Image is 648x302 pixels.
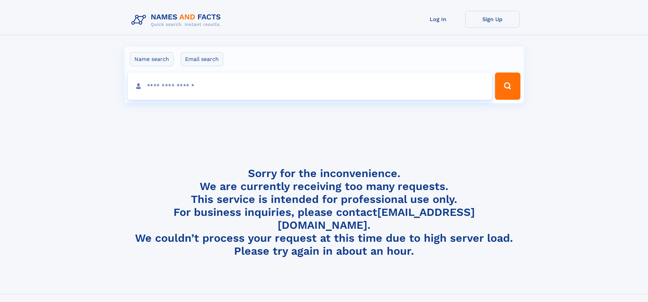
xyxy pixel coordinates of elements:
[130,52,173,66] label: Name search
[495,73,520,100] button: Search Button
[181,52,223,66] label: Email search
[278,206,475,232] a: [EMAIL_ADDRESS][DOMAIN_NAME]
[465,11,520,28] a: Sign Up
[411,11,465,28] a: Log In
[129,167,520,258] h4: Sorry for the inconvenience. We are currently receiving too many requests. This service is intend...
[128,73,492,100] input: search input
[129,11,227,29] img: Logo Names and Facts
